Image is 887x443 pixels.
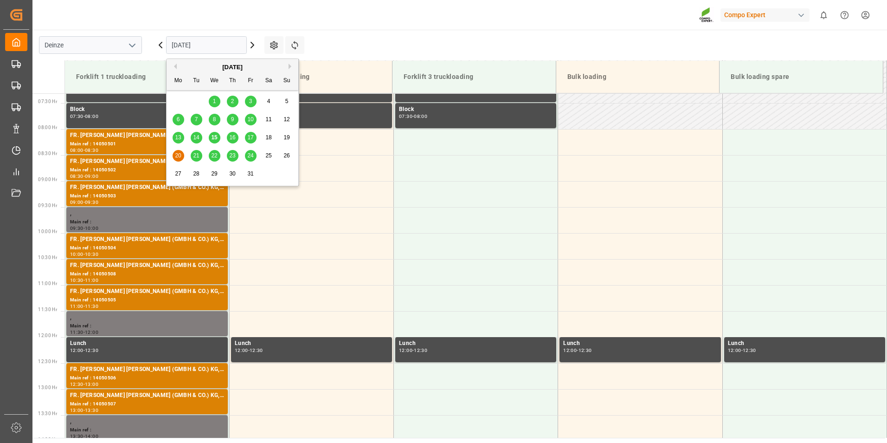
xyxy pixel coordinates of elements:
[834,5,855,26] button: Help Center
[85,408,98,412] div: 13:30
[166,36,247,54] input: DD.MM.YYYY
[209,96,220,107] div: Choose Wednesday, October 1st, 2025
[173,150,184,162] div: Choose Monday, October 20th, 2025
[85,278,98,282] div: 11:00
[209,168,220,180] div: Choose Wednesday, October 29th, 2025
[84,382,85,386] div: -
[85,348,98,352] div: 12:30
[283,152,289,159] span: 26
[211,152,217,159] span: 22
[267,98,270,104] span: 4
[38,151,57,156] span: 08:30 Hr
[193,170,199,177] span: 28
[171,64,177,69] button: Previous Month
[227,168,238,180] div: Choose Thursday, October 30th, 2025
[70,209,224,218] div: ,
[70,270,224,278] div: Main ref : 14050508
[70,174,84,178] div: 08:30
[191,114,202,125] div: Choose Tuesday, October 7th, 2025
[211,134,217,141] span: 15
[727,68,875,85] div: Bulk loading spare
[399,105,553,114] div: Block
[70,192,224,200] div: Main ref : 14050503
[70,365,224,374] div: FR. [PERSON_NAME] [PERSON_NAME] (GMBH & CO.) KG, COMPO EXPERT Benelux N.V.
[85,434,98,438] div: 14:00
[70,322,224,330] div: Main ref :
[281,75,293,87] div: Su
[167,63,298,72] div: [DATE]
[38,359,57,364] span: 12:30 Hr
[70,400,224,408] div: Main ref : 14050507
[193,134,199,141] span: 14
[213,98,216,104] span: 1
[70,339,224,348] div: Lunch
[169,92,296,183] div: month 2025-10
[84,200,85,204] div: -
[84,304,85,308] div: -
[250,348,263,352] div: 12:30
[70,200,84,204] div: 09:00
[84,408,85,412] div: -
[414,114,427,118] div: 08:00
[414,348,427,352] div: 12:30
[281,132,293,143] div: Choose Sunday, October 19th, 2025
[85,382,98,386] div: 13:00
[236,68,385,85] div: Forklift 2 truckloading
[209,75,220,87] div: We
[193,152,199,159] span: 21
[720,6,813,24] button: Compo Expert
[412,348,414,352] div: -
[173,132,184,143] div: Choose Monday, October 13th, 2025
[263,75,275,87] div: Sa
[72,68,221,85] div: Forklift 1 truckloading
[39,36,142,54] input: Type to search/select
[125,38,139,52] button: open menu
[211,170,217,177] span: 29
[84,348,85,352] div: -
[70,391,224,400] div: FR. [PERSON_NAME] [PERSON_NAME] (GMBH & CO.) KG, COMPO EXPERT Benelux N.V.
[70,166,224,174] div: Main ref : 14050502
[195,116,198,123] span: 7
[263,132,275,143] div: Choose Saturday, October 18th, 2025
[84,434,85,438] div: -
[38,333,57,338] span: 12:00 Hr
[231,98,234,104] span: 2
[263,150,275,162] div: Choose Saturday, October 25th, 2025
[399,339,553,348] div: Lunch
[235,105,388,114] div: Block
[38,281,57,286] span: 11:00 Hr
[85,226,98,230] div: 10:00
[400,68,548,85] div: Forklift 3 truckloading
[175,152,181,159] span: 20
[563,348,577,352] div: 12:00
[265,152,271,159] span: 25
[38,411,57,416] span: 13:30 Hr
[38,307,57,312] span: 11:30 Hr
[235,339,388,348] div: Lunch
[70,417,224,426] div: ,
[84,278,85,282] div: -
[227,75,238,87] div: Th
[231,116,234,123] span: 9
[38,437,57,442] span: 14:00 Hr
[70,434,84,438] div: 13:30
[38,255,57,260] span: 10:30 Hr
[245,75,257,87] div: Fr
[247,116,253,123] span: 10
[70,218,224,226] div: Main ref :
[247,134,253,141] span: 17
[70,183,224,192] div: FR. [PERSON_NAME] [PERSON_NAME] (GMBH & CO.) KG, COMPO EXPERT Benelux N.V.
[227,132,238,143] div: Choose Thursday, October 16th, 2025
[70,244,224,252] div: Main ref : 14050504
[399,348,412,352] div: 12:00
[578,348,592,352] div: 12:30
[728,348,741,352] div: 12:00
[247,170,253,177] span: 31
[191,75,202,87] div: Tu
[70,278,84,282] div: 10:30
[741,348,743,352] div: -
[85,252,98,256] div: 10:30
[263,114,275,125] div: Choose Saturday, October 11th, 2025
[245,96,257,107] div: Choose Friday, October 3rd, 2025
[213,116,216,123] span: 8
